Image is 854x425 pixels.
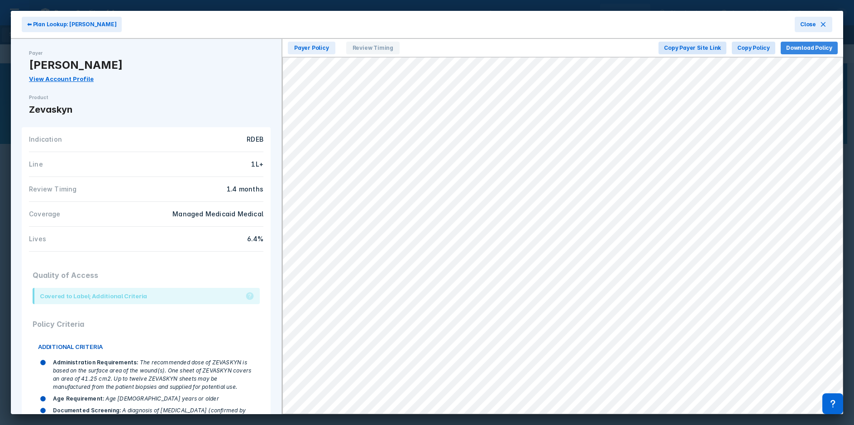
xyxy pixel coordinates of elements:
[152,209,263,219] div: Managed Medicaid Medical
[53,407,121,414] span: Documented Screening :
[53,395,104,402] span: Age Requirement :
[53,359,138,366] span: Administration Requirements :
[29,209,146,219] div: Coverage
[658,42,726,54] button: Copy Payer Site Link
[152,234,263,244] div: 6.4%
[795,17,832,32] button: Close
[29,94,263,101] div: Product
[781,42,838,54] button: Download Policy
[664,44,721,52] span: Copy Payer Site Link
[800,20,816,29] span: Close
[781,43,838,52] a: Download Policy
[29,159,146,169] div: Line
[29,75,94,82] a: View Account Profile
[288,42,335,54] span: Payer Policy
[152,159,263,169] div: 1L+
[53,407,246,422] span: A diagnosis of [MEDICAL_DATA] (confirmed by [MEDICAL_DATA])
[22,17,122,32] button: ⬅ Plan Lookup: [PERSON_NAME]
[786,44,832,52] span: Download Policy
[732,42,775,54] button: Copy Policy
[33,263,260,288] div: Quality of Access
[40,291,147,301] div: Covered to Label; Additional Criteria
[346,42,400,54] span: Review Timing
[152,134,263,144] div: RDEB
[27,20,116,29] span: ⬅ Plan Lookup: [PERSON_NAME]
[152,184,263,194] div: 1.4 months
[737,44,770,52] span: Copy Policy
[29,134,146,144] div: Indication
[105,395,219,402] span: Age [DEMOGRAPHIC_DATA] years or older
[29,184,146,194] div: Review Timing
[53,359,251,390] span: The recommended dose of ZEVASKYN is based on the surface area of the wound(s). One sheet of ZEVAS...
[29,50,263,57] div: Payer
[38,342,103,351] span: ADDITIONAL CRITERIA
[33,311,260,337] div: Policy Criteria
[29,58,263,72] div: [PERSON_NAME]
[29,234,146,244] div: Lives
[29,103,263,116] div: Zevaskyn
[822,393,843,414] div: Contact Support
